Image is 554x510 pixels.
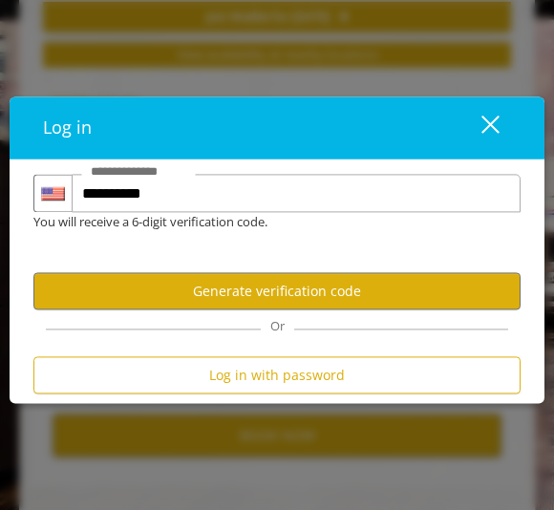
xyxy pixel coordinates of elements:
span: Or [261,318,294,335]
div: close dialog [459,114,498,142]
button: Generate verification code [33,273,521,310]
button: close dialog [446,109,511,148]
span: Log in [43,117,92,139]
div: You will receive a 6-digit verification code. [19,213,506,233]
button: Log in with password [33,357,521,394]
div: Country [33,175,72,213]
